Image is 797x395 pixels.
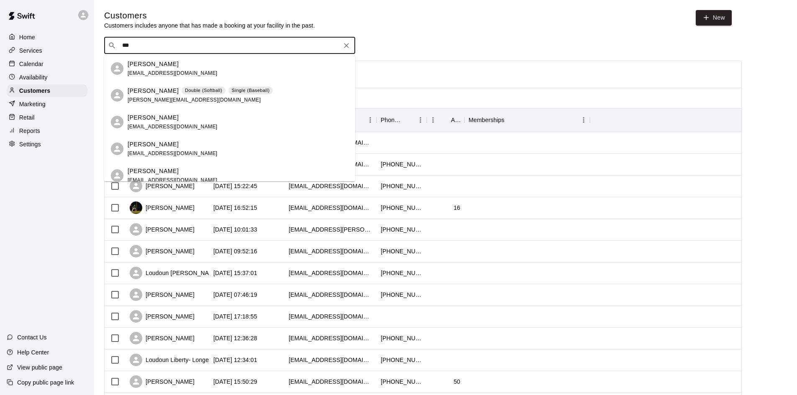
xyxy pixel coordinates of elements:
[289,334,372,342] div: rworley792@gmail.com
[381,334,423,342] div: +17039197242
[19,33,35,41] p: Home
[289,204,372,212] div: garrettstotlar13@icloud.com
[185,87,222,94] p: Double (Softball)
[213,377,257,386] div: 2025-07-31 15:50:29
[439,114,451,126] button: Sort
[7,111,87,124] a: Retail
[19,113,35,122] p: Retail
[130,223,195,236] div: [PERSON_NAME]
[289,269,372,277] div: loudounlibertyclements@gmail.com
[130,375,195,388] div: [PERSON_NAME]
[381,377,423,386] div: +15715122995
[289,225,372,234] div: bussenius.caroline@gmail.com
[7,71,87,84] a: Availability
[111,62,123,75] div: Abby Bouman
[451,108,460,132] div: Age
[696,10,732,25] a: New
[381,182,423,190] div: +12709876137
[128,177,218,183] span: [EMAIL_ADDRESS][DOMAIN_NAME]
[128,60,179,69] p: [PERSON_NAME]
[402,114,414,126] button: Sort
[381,269,423,277] div: +15713306735
[213,356,257,364] div: 2025-08-06 12:34:01
[381,247,423,255] div: +15405601123
[128,113,179,122] p: [PERSON_NAME]
[19,127,40,135] p: Reports
[213,269,257,277] div: 2025-08-11 15:37:01
[17,333,47,341] p: Contact Us
[289,182,372,190] div: kathycampbell981@yahoo.com
[213,225,257,234] div: 2025-08-13 10:01:33
[464,108,590,132] div: Memberships
[19,46,42,55] p: Services
[130,310,195,323] div: [PERSON_NAME]
[377,108,427,132] div: Phone Number
[111,89,123,102] div: Kristin Bouvier
[232,87,270,94] p: Single (Baseball)
[454,377,460,386] div: 50
[381,160,423,168] div: +17033991095
[381,356,423,364] div: +18458071589
[128,167,179,176] p: [PERSON_NAME]
[381,225,423,234] div: +17037440163
[427,108,464,132] div: Age
[7,84,87,97] a: Customers
[104,37,355,54] div: Search customers by name or email
[7,44,87,57] a: Services
[213,182,257,190] div: 2025-08-15 15:22:45
[130,332,195,344] div: [PERSON_NAME]
[427,114,439,126] button: Menu
[19,87,50,95] p: Customers
[289,291,372,299] div: mrsimmons1@gmail.com
[128,140,179,149] p: [PERSON_NAME]
[381,108,402,132] div: Phone Number
[128,87,179,95] p: [PERSON_NAME]
[341,40,352,51] button: Clear
[505,114,516,126] button: Sort
[213,334,257,342] div: 2025-08-06 12:36:28
[7,98,87,110] a: Marketing
[213,312,257,321] div: 2025-08-06 17:18:55
[111,116,123,128] div: Avery Bouman
[7,138,87,150] a: Settings
[130,354,213,366] div: Loudoun Liberty- Longest
[130,288,195,301] div: [PERSON_NAME]
[104,21,315,30] p: Customers includes anyone that has made a booking at your facility in the past.
[213,247,257,255] div: 2025-08-13 09:52:16
[19,60,44,68] p: Calendar
[130,201,195,214] div: [PERSON_NAME]
[17,363,62,372] p: View public page
[19,100,46,108] p: Marketing
[19,140,41,148] p: Settings
[130,245,195,257] div: [PERSON_NAME]
[17,378,74,387] p: Copy public page link
[128,124,218,130] span: [EMAIL_ADDRESS][DOMAIN_NAME]
[104,10,315,21] h5: Customers
[284,108,377,132] div: Email
[130,180,195,192] div: [PERSON_NAME]
[7,31,87,43] a: Home
[289,247,372,255] div: et111770@gmail.com
[128,97,261,103] span: [PERSON_NAME][EMAIL_ADDRESS][DOMAIN_NAME]
[130,201,142,214] img: Garrett Stotlar
[7,125,87,137] a: Reports
[130,267,220,279] div: Loudoun [PERSON_NAME]
[19,73,48,82] p: Availability
[364,114,377,126] button: Menu
[454,204,460,212] div: 16
[7,58,87,70] a: Calendar
[289,377,372,386] div: dperssonca@gmail.com
[213,204,257,212] div: 2025-08-13 16:52:15
[469,108,505,132] div: Memberships
[381,204,423,212] div: +17034315850
[289,312,372,321] div: victorvargas1685@gmail.com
